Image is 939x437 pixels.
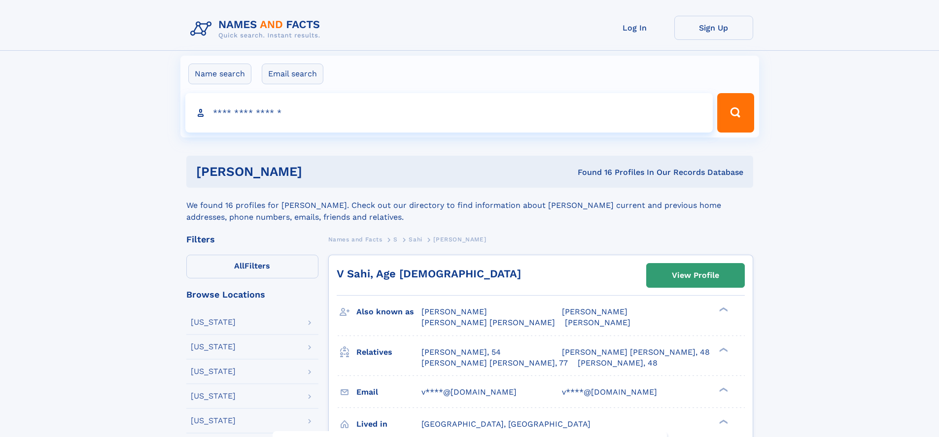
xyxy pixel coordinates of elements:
h1: [PERSON_NAME] [196,166,440,178]
a: [PERSON_NAME], 48 [578,358,658,369]
a: S [393,233,398,245]
div: Found 16 Profiles In Our Records Database [440,167,743,178]
a: View Profile [647,264,744,287]
label: Email search [262,64,323,84]
div: ❯ [717,306,729,313]
span: S [393,236,398,243]
div: ❯ [717,346,729,353]
h3: Lived in [356,416,421,433]
span: [PERSON_NAME] [562,307,627,316]
a: Log In [595,16,674,40]
a: V Sahi, Age [DEMOGRAPHIC_DATA] [337,268,521,280]
div: [US_STATE] [191,417,236,425]
a: [PERSON_NAME] [PERSON_NAME], 48 [562,347,710,358]
input: search input [185,93,713,133]
span: [GEOGRAPHIC_DATA], [GEOGRAPHIC_DATA] [421,419,591,429]
span: Sahi [409,236,422,243]
a: Names and Facts [328,233,383,245]
span: [PERSON_NAME] [565,318,630,327]
label: Filters [186,255,318,278]
a: Sign Up [674,16,753,40]
div: We found 16 profiles for [PERSON_NAME]. Check out our directory to find information about [PERSON... [186,188,753,223]
label: Name search [188,64,251,84]
h3: Relatives [356,344,421,361]
div: [US_STATE] [191,392,236,400]
h3: Email [356,384,421,401]
button: Search Button [717,93,754,133]
div: [US_STATE] [191,318,236,326]
a: [PERSON_NAME], 54 [421,347,501,358]
div: Browse Locations [186,290,318,299]
img: Logo Names and Facts [186,16,328,42]
div: ❯ [717,418,729,425]
a: [PERSON_NAME] [PERSON_NAME], 77 [421,358,568,369]
div: ❯ [717,386,729,393]
span: [PERSON_NAME] [421,307,487,316]
div: View Profile [672,264,719,287]
div: Filters [186,235,318,244]
h3: Also known as [356,303,421,320]
div: [US_STATE] [191,343,236,351]
span: All [234,261,244,270]
span: [PERSON_NAME] [PERSON_NAME] [421,318,555,327]
a: Sahi [409,233,422,245]
div: [US_STATE] [191,368,236,375]
span: [PERSON_NAME] [433,236,486,243]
